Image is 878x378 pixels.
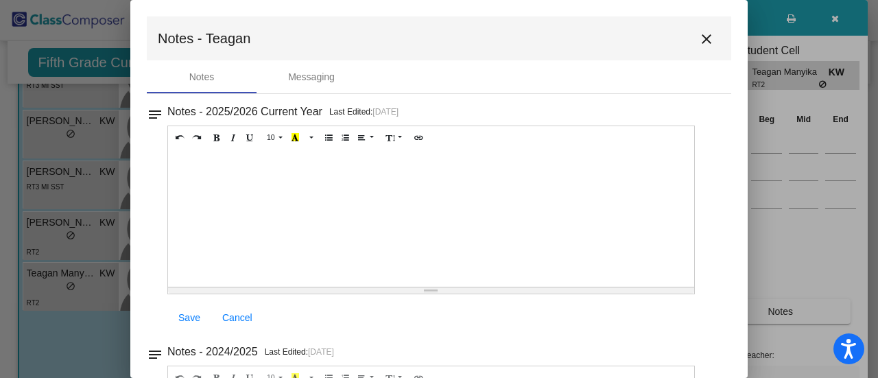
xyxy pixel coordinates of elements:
[353,130,379,146] button: Paragraph
[372,107,399,117] span: [DATE]
[167,342,258,362] h3: Notes - 2024/2025
[188,130,205,146] button: Redo (CTRL+Y)
[225,130,242,146] button: Italic (CTRL+I)
[698,31,715,47] mat-icon: close
[262,130,287,146] button: Font Size
[382,130,407,146] button: Line Height
[147,102,163,119] mat-icon: notes
[329,105,399,119] p: Last Edited:
[178,312,200,323] span: Save
[171,130,189,146] button: Undo (CTRL+Z)
[189,70,215,84] div: Notes
[209,130,226,146] button: Bold (CTRL+B)
[147,342,163,359] mat-icon: notes
[158,27,250,49] span: Notes - Teagan
[303,130,317,146] button: More Color
[410,130,427,146] button: Link (CTRL+K)
[167,102,322,121] h3: Notes - 2025/2026 Current Year
[287,130,304,146] button: Recent Color
[288,70,335,84] div: Messaging
[241,130,259,146] button: Underline (CTRL+U)
[308,347,334,357] span: [DATE]
[222,312,252,323] span: Cancel
[265,345,334,359] p: Last Edited:
[168,287,694,294] div: Resize
[337,130,354,146] button: Ordered list (CTRL+SHIFT+NUM8)
[320,130,337,146] button: Unordered list (CTRL+SHIFT+NUM7)
[267,133,275,141] span: 10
